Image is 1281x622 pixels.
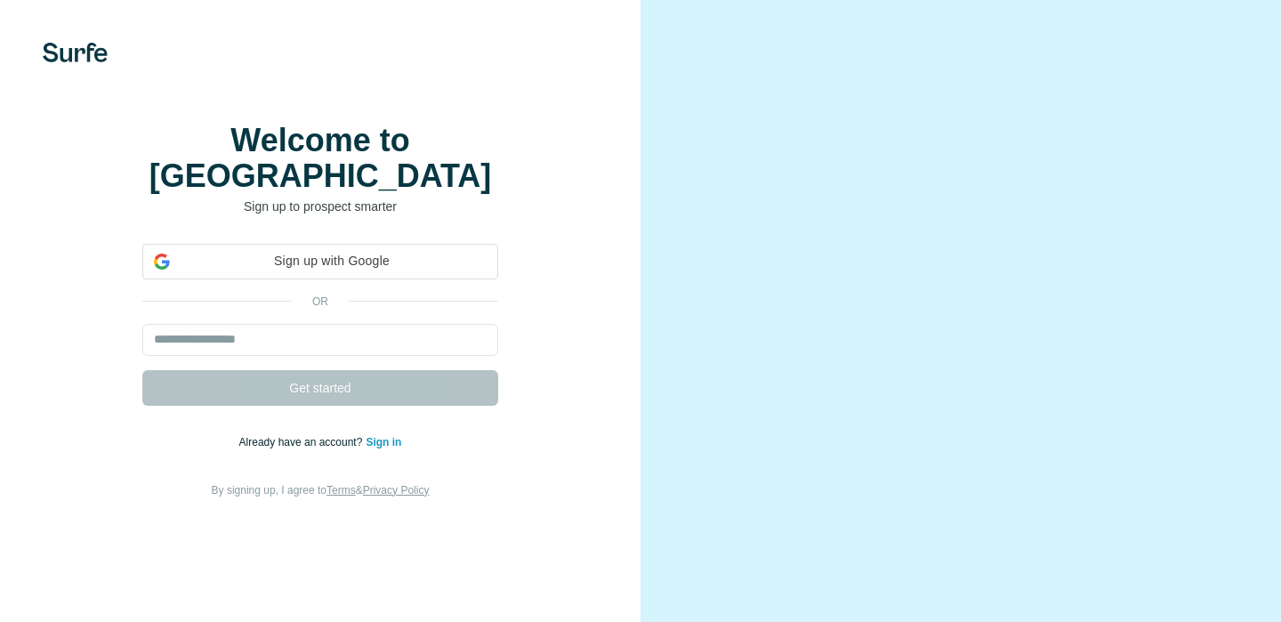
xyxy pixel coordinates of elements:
[43,43,108,62] img: Surfe's logo
[142,123,498,194] h1: Welcome to [GEOGRAPHIC_DATA]
[212,484,430,497] span: By signing up, I agree to &
[292,294,349,310] p: or
[177,252,487,271] span: Sign up with Google
[326,484,356,497] a: Terms
[239,436,367,448] span: Already have an account?
[142,198,498,215] p: Sign up to prospect smarter
[142,244,498,279] div: Sign up with Google
[366,436,401,448] a: Sign in
[363,484,430,497] a: Privacy Policy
